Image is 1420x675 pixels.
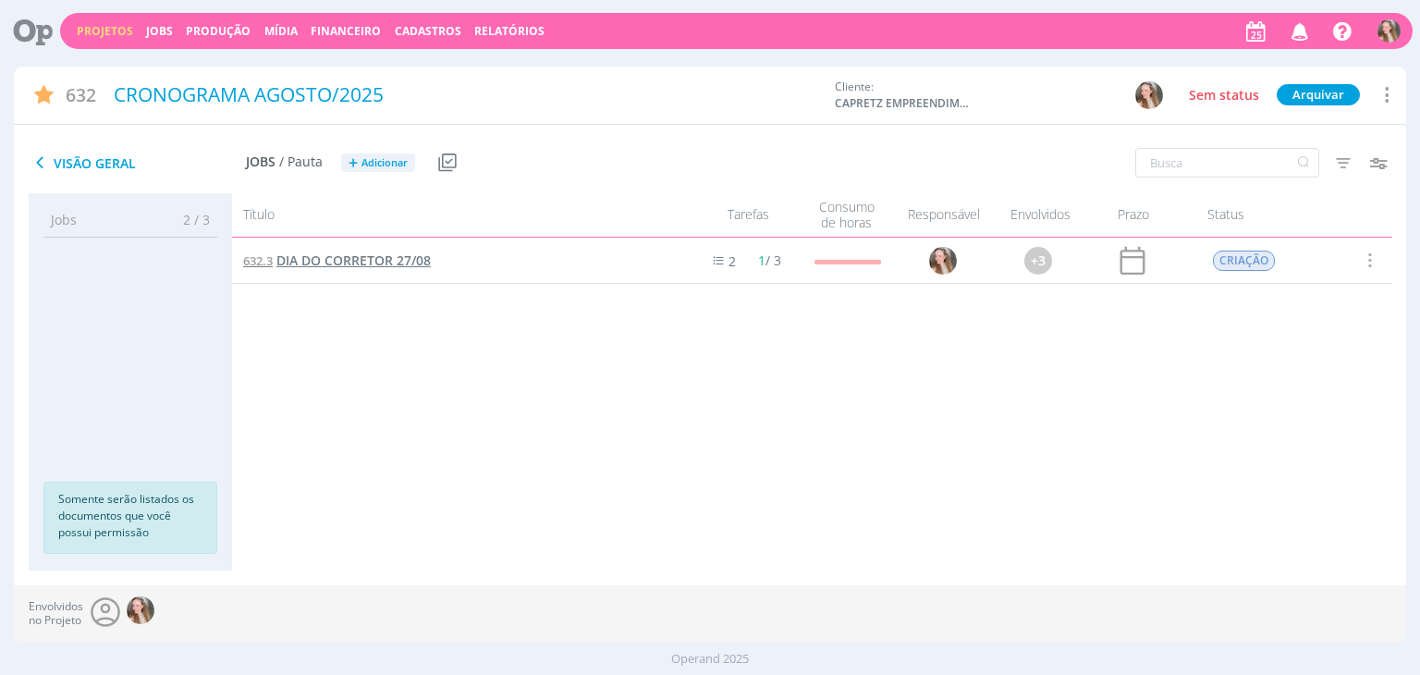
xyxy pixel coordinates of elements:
[1180,199,1346,231] div: Status
[349,153,358,173] span: +
[835,95,973,112] span: CAPRETZ EMPREENDIMENTOS IMOBILIARIOS LTDA
[1277,84,1360,105] button: Arquivar
[1189,86,1259,104] span: Sem status
[51,210,77,229] span: Jobs
[474,23,545,39] a: Relatórios
[66,81,96,108] span: 632
[893,199,995,231] div: Responsável
[758,252,765,269] span: 1
[995,199,1087,231] div: Envolvidos
[232,199,679,231] div: Título
[311,23,381,39] a: Financeiro
[58,491,202,541] p: Somente serão listados os documentos que você possui permissão
[1377,15,1402,47] button: G
[186,23,251,39] a: Produção
[276,252,431,269] span: DIA DO CORRETOR 27/08
[127,596,154,624] img: G
[169,210,210,229] span: 2 / 3
[801,199,893,231] div: Consumo de horas
[389,24,467,39] button: Cadastros
[305,24,386,39] button: Financeiro
[71,24,139,39] button: Projetos
[180,24,256,39] button: Produção
[930,247,958,275] img: G
[395,23,461,39] span: Cadastros
[243,251,431,271] a: 632.3DIA DO CORRETOR 27/08
[728,252,736,270] span: 2
[680,199,801,231] div: Tarefas
[279,154,323,170] span: / Pauta
[259,24,303,39] button: Mídia
[77,23,133,39] a: Projetos
[758,252,781,269] span: / 3
[29,600,83,627] span: Envolvidos no Projeto
[341,153,415,173] button: +Adicionar
[1135,81,1163,109] img: G
[243,252,273,269] span: 632.3
[246,154,275,170] span: Jobs
[469,24,550,39] button: Relatórios
[264,23,298,39] a: Mídia
[1134,80,1164,110] button: G
[1087,199,1180,231] div: Prazo
[361,157,408,169] span: Adicionar
[141,24,178,39] button: Jobs
[29,152,246,174] span: Visão Geral
[1025,247,1053,275] div: +3
[1135,148,1319,178] input: Busca
[1184,84,1264,106] button: Sem status
[146,23,173,39] a: Jobs
[835,79,1164,112] div: Cliente:
[1377,19,1401,43] img: G
[107,74,826,117] div: CRONOGRAMA AGOSTO/2025
[1214,251,1276,271] span: CRIAÇÃO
